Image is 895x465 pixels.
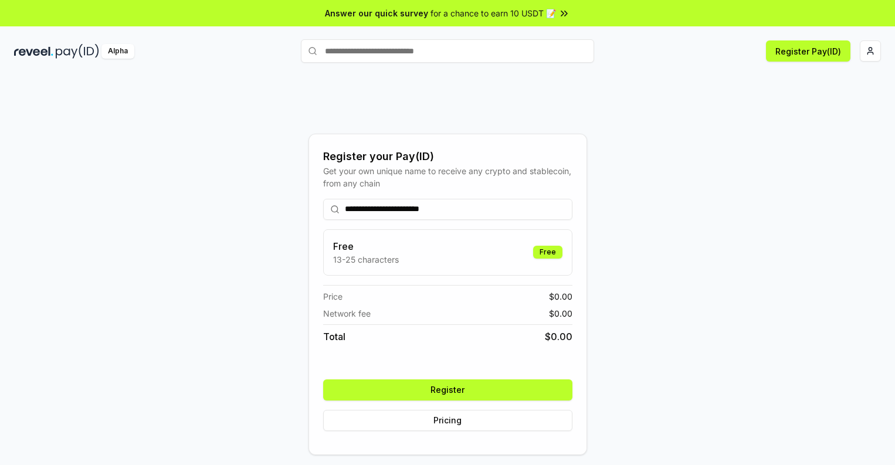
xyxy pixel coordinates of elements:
[323,290,343,303] span: Price
[323,148,572,165] div: Register your Pay(ID)
[533,246,562,259] div: Free
[549,307,572,320] span: $ 0.00
[333,253,399,266] p: 13-25 characters
[766,40,850,62] button: Register Pay(ID)
[549,290,572,303] span: $ 0.00
[325,7,428,19] span: Answer our quick survey
[323,330,345,344] span: Total
[333,239,399,253] h3: Free
[323,379,572,400] button: Register
[323,410,572,431] button: Pricing
[101,44,134,59] div: Alpha
[323,165,572,189] div: Get your own unique name to receive any crypto and stablecoin, from any chain
[323,307,371,320] span: Network fee
[56,44,99,59] img: pay_id
[545,330,572,344] span: $ 0.00
[14,44,53,59] img: reveel_dark
[430,7,556,19] span: for a chance to earn 10 USDT 📝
